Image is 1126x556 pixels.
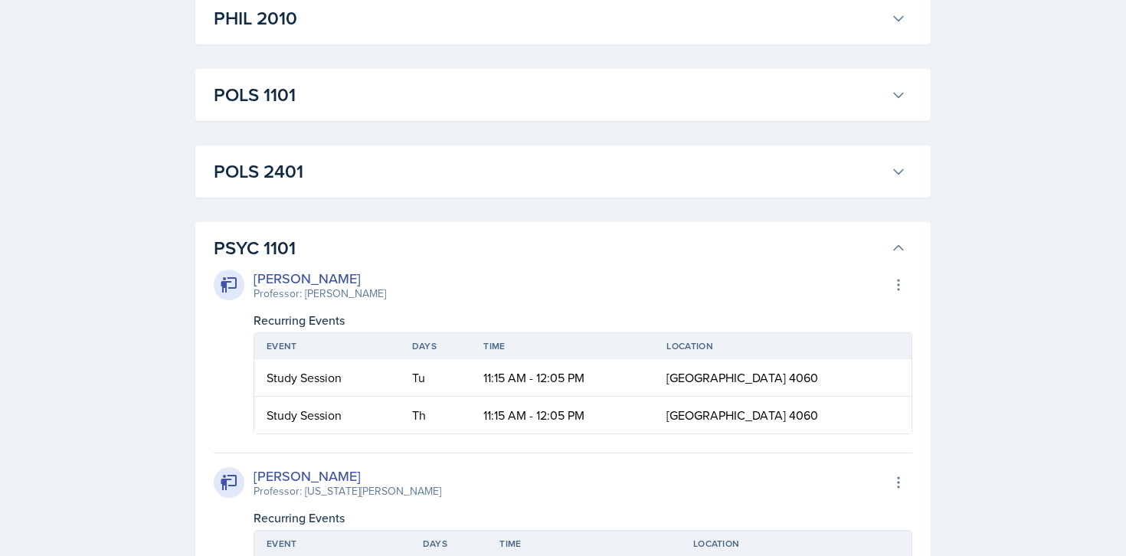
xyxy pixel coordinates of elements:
button: PSYC 1101 [211,231,909,265]
div: [PERSON_NAME] [254,466,441,486]
div: Professor: [PERSON_NAME] [254,286,386,302]
th: Location [654,333,912,359]
td: 11:15 AM - 12:05 PM [471,397,654,433]
td: 11:15 AM - 12:05 PM [471,359,654,397]
div: Study Session [267,368,388,387]
button: PHIL 2010 [211,2,909,35]
td: Tu [400,359,472,397]
th: Days [400,333,472,359]
div: Recurring Events [254,311,912,329]
div: Professor: [US_STATE][PERSON_NAME] [254,483,441,499]
span: [GEOGRAPHIC_DATA] 4060 [666,407,818,424]
button: POLS 2401 [211,155,909,188]
span: [GEOGRAPHIC_DATA] 4060 [666,369,818,386]
th: Time [471,333,654,359]
h3: PHIL 2010 [214,5,885,32]
div: [PERSON_NAME] [254,268,386,289]
div: Recurring Events [254,509,912,527]
h3: POLS 2401 [214,158,885,185]
button: POLS 1101 [211,78,909,112]
td: Th [400,397,472,433]
h3: POLS 1101 [214,81,885,109]
h3: PSYC 1101 [214,234,885,262]
div: Study Session [267,406,388,424]
th: Event [254,333,400,359]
